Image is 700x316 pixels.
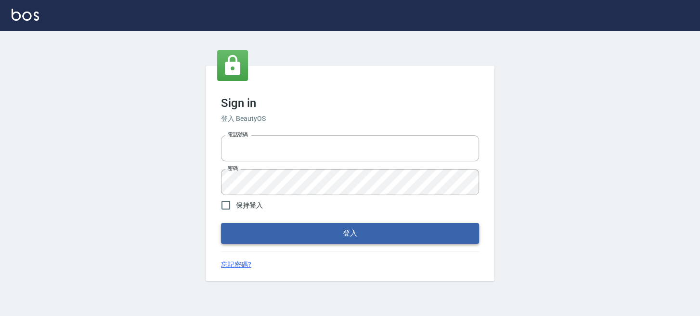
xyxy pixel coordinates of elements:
[228,165,238,172] label: 密碼
[221,223,479,243] button: 登入
[221,260,251,270] a: 忘記密碼?
[221,96,479,110] h3: Sign in
[221,114,479,124] h6: 登入 BeautyOS
[228,131,248,138] label: 電話號碼
[236,200,263,211] span: 保持登入
[12,9,39,21] img: Logo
